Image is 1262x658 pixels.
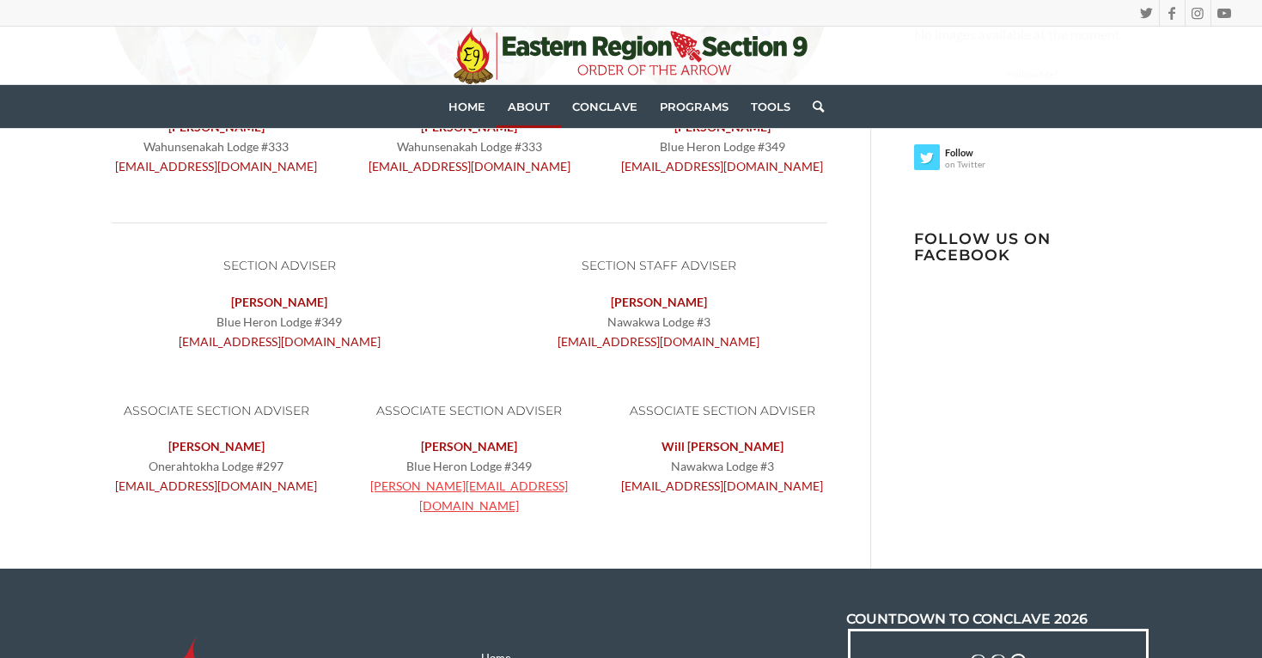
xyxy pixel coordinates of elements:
span: Conclave [572,100,637,113]
a: Search [802,85,824,128]
strong: [PERSON_NAME] [231,295,327,309]
a: [EMAIL_ADDRESS][DOMAIN_NAME] [621,159,823,174]
span: on Twitter [914,157,1033,168]
span: Home [448,100,485,113]
a: [PERSON_NAME][EMAIL_ADDRESS][DOMAIN_NAME] [370,478,568,513]
h6: SECTION STAFF ADVISER [491,259,827,272]
strong: [PERSON_NAME] [421,439,517,454]
strong: Will [PERSON_NAME] [661,439,783,454]
span: COUNTDOWN TO CONCLAVE 2026 [846,611,1088,627]
a: [EMAIL_ADDRESS][DOMAIN_NAME] [115,159,317,174]
a: Followon Twitter [914,144,1033,179]
strong: [PERSON_NAME] [168,439,265,454]
a: Home [437,85,497,128]
a: About [497,85,561,128]
a: Conclave [561,85,649,128]
h6: ASSOCIATE SECTION ADVISER [364,405,574,417]
p: Wahunsenakah Lodge #333 [112,117,321,176]
p: Onerahtokha Lodge #297 [112,436,321,496]
h6: ASSOCIATE SECTION ADVISER [112,405,321,417]
p: Blue Heron Lodge #349 [112,292,448,351]
strong: Follow [914,144,1033,157]
a: Programs [649,85,740,128]
a: [EMAIL_ADDRESS][DOMAIN_NAME] [621,478,823,493]
strong: [PERSON_NAME] [611,295,707,309]
a: Tools [740,85,802,128]
a: [EMAIL_ADDRESS][DOMAIN_NAME] [179,334,381,349]
p: Nawakwa Lodge #3 [491,292,827,351]
p: Wahunsenakah Lodge #333 [364,117,574,176]
h6: ASSOCIATE SECTION ADVISER [617,405,826,417]
p: Blue Heron Lodge #349 [364,436,574,515]
span: Programs [660,100,729,113]
span: Tools [751,100,790,113]
span: About [508,100,550,113]
h3: Follow us on Facebook [914,230,1151,264]
h6: SECTION ADVISER [112,259,448,272]
p: Nawakwa Lodge #3 [617,436,826,496]
p: Blue Heron Lodge #349 [617,117,826,176]
a: [EMAIL_ADDRESS][DOMAIN_NAME] [115,478,317,493]
a: [EMAIL_ADDRESS][DOMAIN_NAME] [369,159,570,174]
a: [EMAIL_ADDRESS][DOMAIN_NAME] [558,334,759,349]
